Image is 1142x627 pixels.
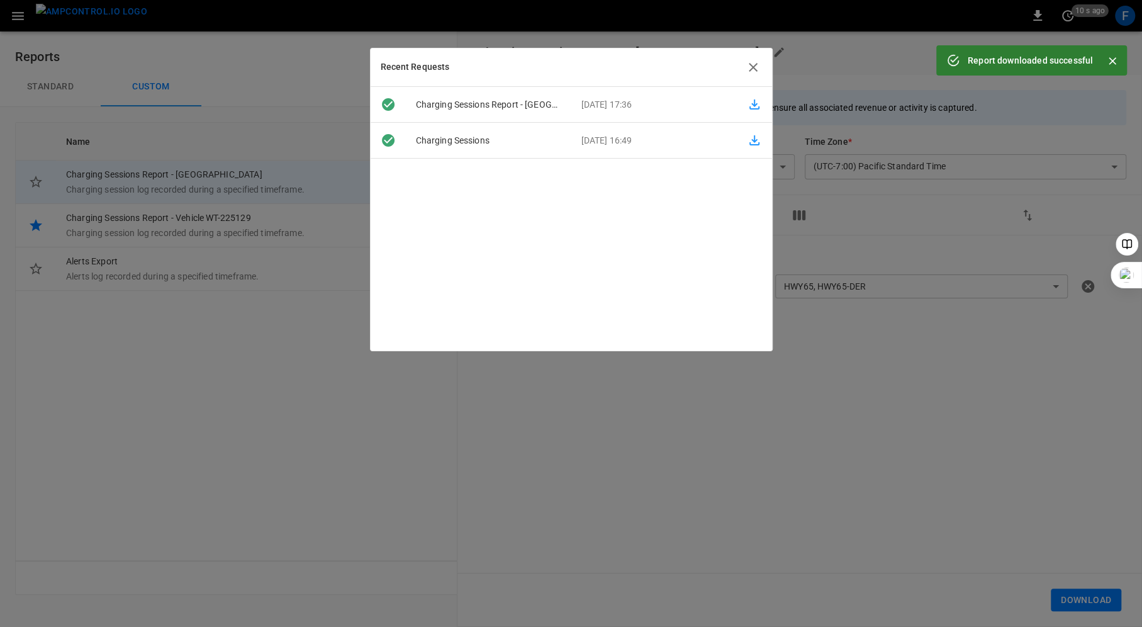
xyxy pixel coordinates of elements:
[571,134,737,147] p: [DATE] 16:49
[381,60,450,74] h6: Recent Requests
[406,98,571,111] p: Charging Sessions Report - [GEOGRAPHIC_DATA]
[406,134,571,147] p: charging sessions
[371,133,406,148] div: Downloaded
[371,97,406,112] div: Downloaded
[968,49,1093,72] div: Report downloaded successful
[571,98,737,111] p: [DATE] 17:36
[1103,52,1122,71] button: Close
